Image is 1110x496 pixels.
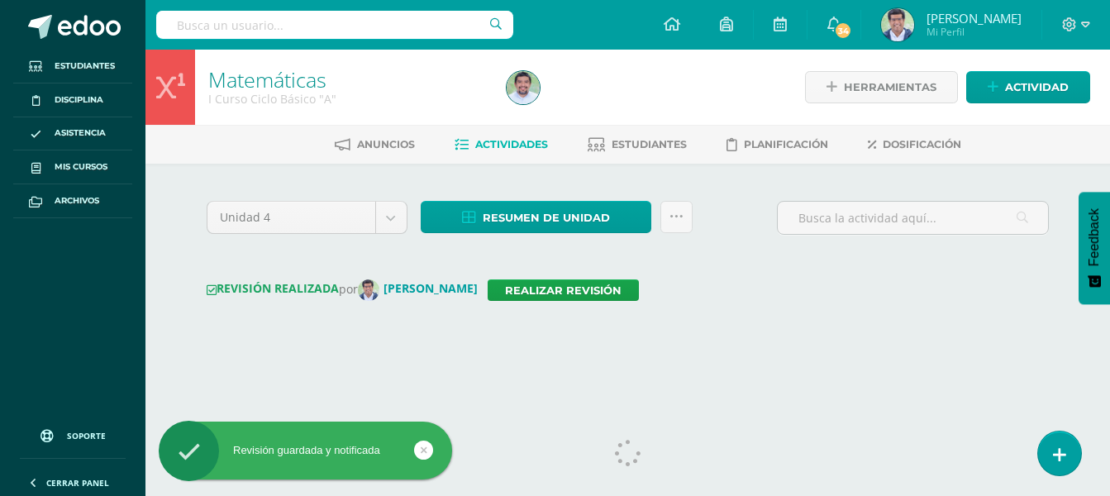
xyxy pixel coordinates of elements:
[1087,208,1102,266] span: Feedback
[834,21,852,40] span: 34
[868,131,961,158] a: Dosificación
[208,68,487,91] h1: Matemáticas
[55,160,107,174] span: Mis cursos
[744,138,828,150] span: Planificación
[358,279,379,301] img: c05d69b31fbd722242b6e8c907a12cb0.png
[612,138,687,150] span: Estudiantes
[927,10,1022,26] span: [PERSON_NAME]
[488,279,639,301] a: Realizar revisión
[13,83,132,117] a: Disciplina
[1005,72,1069,103] span: Actividad
[13,117,132,151] a: Asistencia
[966,71,1090,103] a: Actividad
[357,138,415,150] span: Anuncios
[207,202,407,233] a: Unidad 4
[207,279,1050,301] div: por
[208,91,487,107] div: I Curso Ciclo Básico 'A'
[335,131,415,158] a: Anuncios
[507,71,540,104] img: 8512c19bb1a7e343054284e08b85158d.png
[67,430,106,441] span: Soporte
[927,25,1022,39] span: Mi Perfil
[55,126,106,140] span: Asistencia
[46,477,109,489] span: Cerrar panel
[805,71,958,103] a: Herramientas
[55,93,103,107] span: Disciplina
[13,184,132,218] a: Archivos
[208,65,326,93] a: Matemáticas
[778,202,1048,234] input: Busca la actividad aquí...
[220,202,363,233] span: Unidad 4
[475,138,548,150] span: Actividades
[588,131,687,158] a: Estudiantes
[358,280,488,296] a: [PERSON_NAME]
[883,138,961,150] span: Dosificación
[20,413,126,454] a: Soporte
[383,280,478,296] strong: [PERSON_NAME]
[483,203,610,233] span: Resumen de unidad
[156,11,513,39] input: Busca un usuario...
[55,194,99,207] span: Archivos
[421,201,651,233] a: Resumen de unidad
[844,72,936,103] span: Herramientas
[1079,192,1110,304] button: Feedback - Mostrar encuesta
[727,131,828,158] a: Planificación
[13,150,132,184] a: Mis cursos
[55,60,115,73] span: Estudiantes
[455,131,548,158] a: Actividades
[13,50,132,83] a: Estudiantes
[207,280,339,296] strong: REVISIÓN REALIZADA
[881,8,914,41] img: b46573023e8a10d5c8a4176346771f40.png
[159,443,452,458] div: Revisión guardada y notificada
